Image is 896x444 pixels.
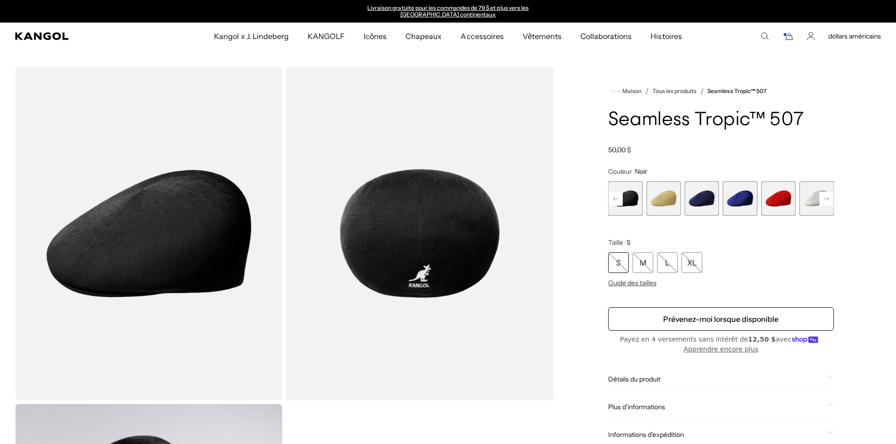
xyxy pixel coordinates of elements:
[608,181,642,216] div: 5 sur 12
[652,87,697,94] font: Tous les produits
[800,181,834,216] label: Rêveur
[308,31,345,41] font: KANGOLF
[650,31,682,41] font: Histoires
[761,181,795,216] div: 9 sur 12
[663,314,778,324] font: Prévenez-moi lorsque disponible
[761,181,795,216] label: Écarlate
[396,23,451,50] a: Chapeaux
[367,4,529,18] a: Livraison gratuite pour les commandes de 79 $ et plus vers les [GEOGRAPHIC_DATA] continentaux
[15,67,282,400] img: couleur-noir
[646,181,681,216] label: Beige
[707,88,767,94] a: Seamless Tropic™ 507
[641,23,691,50] a: Histoires
[707,87,767,94] font: Seamless Tropic™ 507
[800,181,834,216] div: 10 sur 12
[645,86,649,96] font: /
[351,5,545,18] div: Annonce
[828,32,881,40] button: dollars américains
[351,5,545,18] slideshow-component: Barre d'annonces
[652,88,697,94] a: Tous les produits
[723,181,757,216] div: 8 sur 12
[684,181,719,216] div: 7 sur 12
[354,23,396,50] a: Icônes
[782,32,793,40] button: Panier
[622,87,642,94] font: Maison
[298,23,354,50] a: KANGOLF
[700,86,704,96] font: /
[807,32,815,40] a: Compte
[608,146,631,154] font: 50,00 $
[608,181,642,216] label: Noir
[761,32,769,40] summary: Rechercher ici
[723,181,757,216] label: Bleu étoilé
[451,23,513,50] a: Accessoires
[351,5,545,18] div: 1 sur 2
[646,181,681,216] div: 6 sur 12
[214,31,289,41] font: Kangol x J. Lindeberg
[513,23,571,50] a: Vêtements
[608,375,660,383] font: Détails du produit
[571,23,641,50] a: Collaborations
[205,23,298,50] a: Kangol x J. Lindeberg
[612,87,642,95] a: Maison
[364,31,387,41] font: Icônes
[608,238,623,247] font: Taille
[608,167,632,176] font: Couleur
[684,181,719,216] label: Marine
[405,31,442,41] font: Chapeaux
[608,430,684,439] font: Informations d'expédition
[460,31,503,41] font: Accessoires
[523,31,562,41] font: Vêtements
[286,67,553,400] img: couleur-noir
[608,110,805,130] font: Seamless Tropic™ 507
[580,31,632,41] font: Collaborations
[15,32,142,40] a: Kangol
[635,167,647,176] font: Noir
[608,403,665,411] font: Plus d'informations
[626,238,631,247] font: S
[608,279,657,287] font: Guide des tailles
[608,307,834,331] button: Prévenez-moi lorsque disponible
[608,86,834,97] nav: chapelure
